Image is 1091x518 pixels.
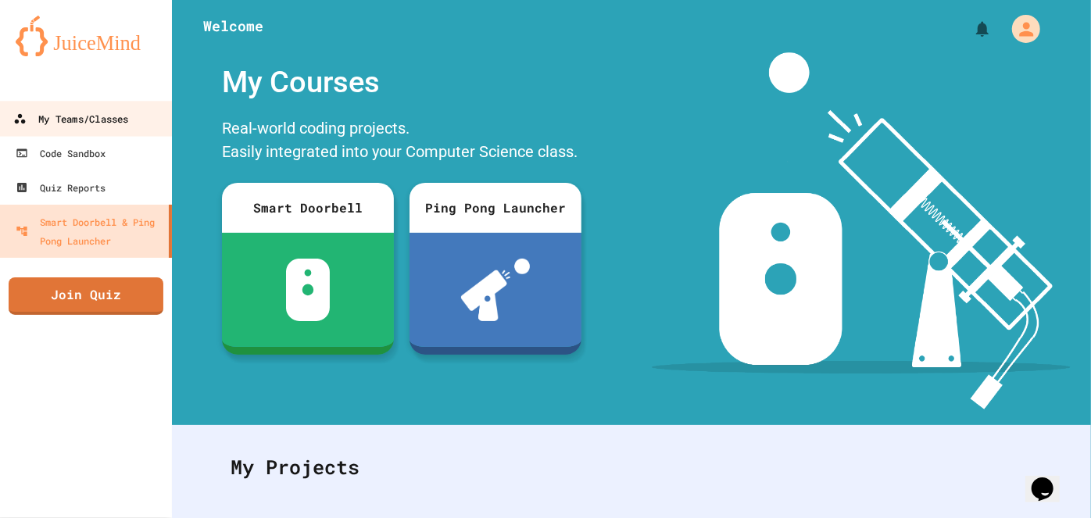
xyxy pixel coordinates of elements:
img: logo-orange.svg [16,16,156,56]
img: ppl-with-ball.png [461,259,531,321]
div: My Projects [215,437,1048,498]
div: My Teams/Classes [13,109,128,129]
div: Real-world coding projects. Easily integrated into your Computer Science class. [214,113,589,171]
img: banner-image-my-projects.png [652,52,1071,409]
iframe: chat widget [1025,455,1075,502]
div: Smart Doorbell [222,183,394,233]
img: sdb-white.svg [286,259,331,321]
div: Quiz Reports [16,178,106,197]
a: Join Quiz [9,277,163,315]
div: Ping Pong Launcher [410,183,581,233]
div: Smart Doorbell & Ping Pong Launcher [16,213,163,250]
div: Code Sandbox [16,144,106,163]
div: My Courses [214,52,589,113]
div: My Account [996,11,1044,47]
div: My Notifications [944,16,996,42]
